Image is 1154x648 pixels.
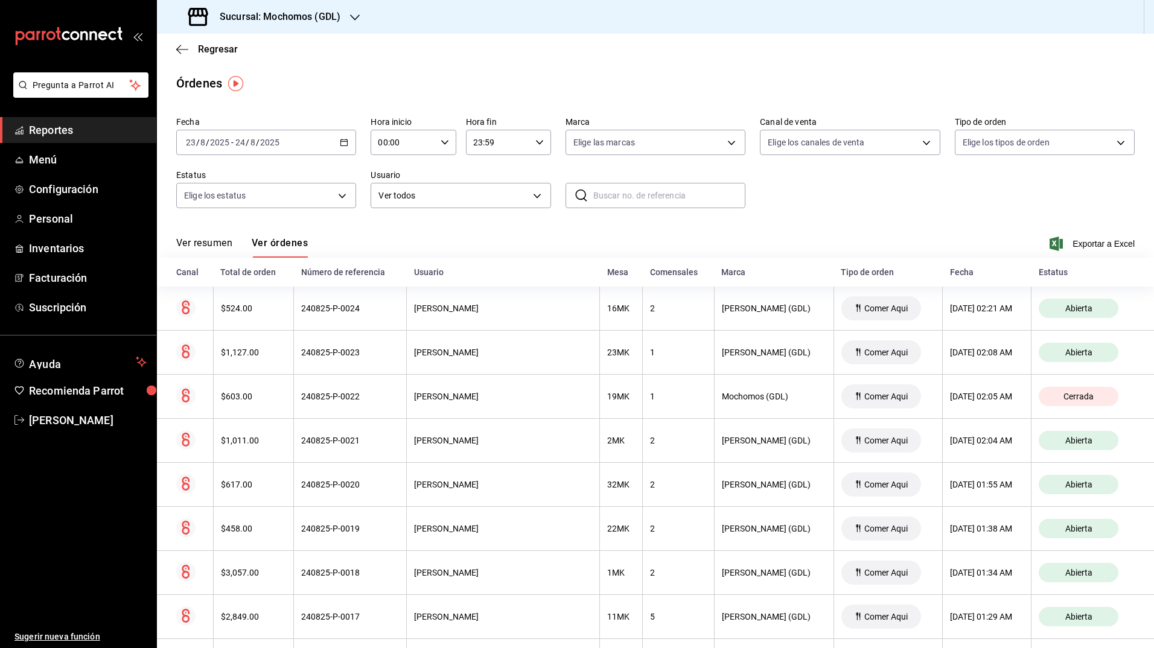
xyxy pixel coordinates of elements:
div: 1MK [607,568,635,577]
div: [DATE] 02:05 AM [950,392,1024,401]
div: Canal [176,267,206,277]
span: - [231,138,234,147]
span: Comer Aqui [859,568,913,577]
span: / [206,138,209,147]
span: Ayuda [29,355,131,369]
div: 240825-P-0019 [301,524,399,533]
label: Tipo de orden [955,118,1135,126]
input: Buscar no. de referencia [593,183,745,208]
div: [DATE] 02:08 AM [950,348,1024,357]
label: Marca [566,118,745,126]
div: $617.00 [221,480,286,489]
label: Hora fin [466,118,551,126]
span: Abierta [1060,480,1097,489]
div: 2 [650,436,706,445]
div: $2,849.00 [221,612,286,621]
h3: Sucursal: Mochomos (GDL) [210,10,340,24]
div: 240825-P-0021 [301,436,399,445]
div: Estatus [1039,267,1135,277]
div: [PERSON_NAME] [414,524,592,533]
input: ---- [260,138,280,147]
div: Órdenes [176,74,222,92]
span: Abierta [1060,524,1097,533]
div: 240825-P-0020 [301,480,399,489]
span: / [196,138,200,147]
div: Fecha [950,267,1024,277]
div: [PERSON_NAME] (GDL) [722,524,826,533]
div: 19MK [607,392,635,401]
span: Comer Aqui [859,348,913,357]
div: 240825-P-0023 [301,348,399,357]
div: $1,011.00 [221,436,286,445]
label: Hora inicio [371,118,456,126]
span: Comer Aqui [859,303,913,313]
span: Facturación [29,270,147,286]
span: Reportes [29,122,147,138]
label: Fecha [176,118,356,126]
div: 11MK [607,612,635,621]
button: open_drawer_menu [133,31,142,41]
div: 240825-P-0024 [301,303,399,313]
div: Mesa [607,267,636,277]
div: Mochomos (GDL) [722,392,826,401]
div: Número de referencia [301,267,400,277]
div: [DATE] 02:21 AM [950,303,1024,313]
span: Abierta [1060,303,1097,313]
label: Estatus [176,171,356,179]
div: [DATE] 01:55 AM [950,480,1024,489]
div: 2 [650,568,706,577]
div: 23MK [607,348,635,357]
span: Comer Aqui [859,436,913,445]
span: Menú [29,151,147,168]
div: $3,057.00 [221,568,286,577]
span: Configuración [29,181,147,197]
span: Personal [29,211,147,227]
div: [DATE] 01:38 AM [950,524,1024,533]
div: 32MK [607,480,635,489]
span: Comer Aqui [859,480,913,489]
div: 240825-P-0022 [301,392,399,401]
span: Abierta [1060,436,1097,445]
span: / [246,138,249,147]
img: Tooltip marker [228,76,243,91]
input: ---- [209,138,230,147]
span: Elige los tipos de orden [963,136,1050,148]
div: 22MK [607,524,635,533]
input: -- [235,138,246,147]
div: Tipo de orden [841,267,936,277]
input: -- [185,138,196,147]
div: [PERSON_NAME] [414,436,592,445]
div: 2 [650,524,706,533]
span: Elige los canales de venta [768,136,864,148]
div: [PERSON_NAME] [414,303,592,313]
div: [PERSON_NAME] [414,612,592,621]
div: Usuario [414,267,593,277]
span: Elige los estatus [184,189,246,202]
span: Comer Aqui [859,612,913,621]
div: [PERSON_NAME] [414,568,592,577]
div: [DATE] 01:29 AM [950,612,1024,621]
div: [PERSON_NAME] [414,348,592,357]
a: Pregunta a Parrot AI [8,87,148,100]
div: [PERSON_NAME] (GDL) [722,568,826,577]
div: $524.00 [221,303,286,313]
span: Regresar [198,43,238,55]
span: Sugerir nueva función [14,631,147,643]
div: navigation tabs [176,237,308,258]
span: Abierta [1060,612,1097,621]
span: Abierta [1060,568,1097,577]
div: 2 [650,480,706,489]
input: -- [200,138,206,147]
span: Elige las marcas [573,136,635,148]
span: Comer Aqui [859,392,913,401]
div: 240825-P-0018 [301,568,399,577]
button: Pregunta a Parrot AI [13,72,148,98]
input: -- [250,138,256,147]
div: 240825-P-0017 [301,612,399,621]
span: Abierta [1060,348,1097,357]
button: Exportar a Excel [1052,237,1135,251]
span: Pregunta a Parrot AI [33,79,130,92]
div: 1 [650,392,706,401]
div: [PERSON_NAME] [414,480,592,489]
